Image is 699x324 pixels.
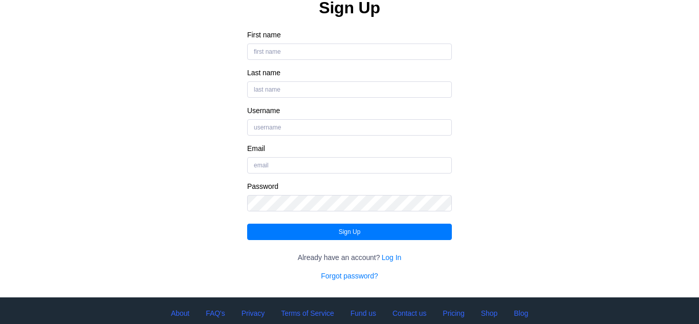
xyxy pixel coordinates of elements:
input: last name [247,81,452,98]
a: Shop [481,308,498,319]
label: Username [247,106,452,115]
a: Privacy [242,308,265,319]
input: first name [247,44,452,60]
input: email [247,157,452,174]
label: First name [247,30,452,39]
label: Last name [247,68,452,77]
span: Already have an account? [298,252,380,263]
a: Fund us [351,308,376,319]
label: Password [247,182,452,191]
a: Blog [514,308,528,319]
a: Forgot password? [321,271,378,281]
a: About [171,308,189,319]
input: username [247,119,452,136]
a: FAQ's [206,308,225,319]
button: Sign Up [247,224,452,240]
label: Email [247,144,452,153]
a: Contact us [392,308,426,319]
a: Terms of Service [281,308,334,319]
a: Pricing [443,308,464,319]
a: Log In [382,252,402,263]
